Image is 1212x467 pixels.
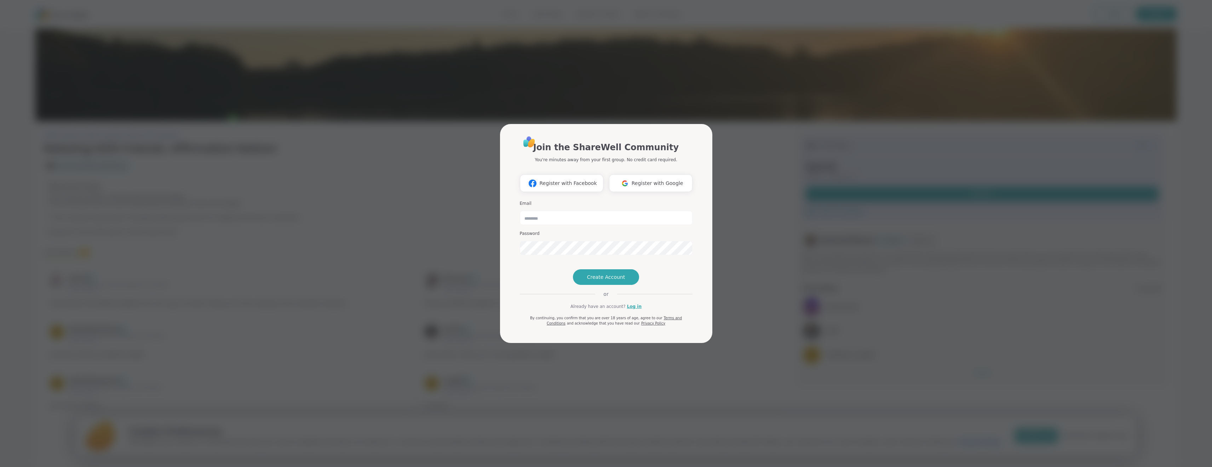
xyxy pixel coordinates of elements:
span: or [595,291,617,298]
a: Terms and Conditions [547,316,682,325]
h3: Password [520,231,693,237]
span: and acknowledge that you have read our [567,321,640,325]
span: Already have an account? [570,303,626,310]
a: Privacy Policy [641,321,665,325]
span: Register with Facebook [539,180,597,187]
span: By continuing, you confirm that you are over 18 years of age, agree to our [530,316,662,320]
button: Register with Facebook [520,174,603,192]
button: Register with Google [609,174,693,192]
button: Create Account [573,269,639,285]
h1: Join the ShareWell Community [533,141,679,154]
a: Log in [627,303,642,310]
span: Register with Google [632,180,683,187]
span: Create Account [587,274,625,281]
img: ShareWell Logomark [526,177,539,190]
p: You're minutes away from your first group. No credit card required. [535,157,677,163]
img: ShareWell Logomark [618,177,632,190]
img: ShareWell Logo [521,134,537,150]
h3: Email [520,201,693,207]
